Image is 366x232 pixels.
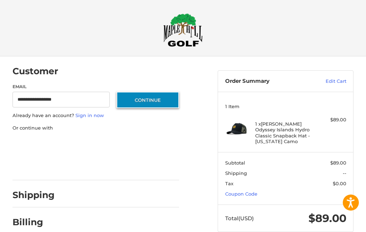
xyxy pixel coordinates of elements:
[255,121,314,144] h4: 1 x [PERSON_NAME] Odyssey Islands Hydro Classic Snapback Hat - [US_STATE] Camo
[163,13,203,47] img: Maple Hill Golf
[316,116,346,123] div: $89.00
[307,213,366,232] iframe: Google Customer Reviews
[13,217,54,228] h2: Billing
[225,170,247,176] span: Shipping
[225,160,245,166] span: Subtotal
[71,138,124,151] iframe: PayPal-paylater
[225,191,257,197] a: Coupon Code
[10,138,64,151] iframe: PayPal-paypal
[308,78,346,85] a: Edit Cart
[13,84,110,90] label: Email
[13,66,58,77] h2: Customer
[75,112,104,118] a: Sign in now
[225,104,346,109] h3: 1 Item
[330,160,346,166] span: $89.00
[333,181,346,186] span: $0.00
[225,78,308,85] h3: Order Summary
[343,170,346,176] span: --
[225,181,233,186] span: Tax
[13,190,55,201] h2: Shipping
[117,92,179,108] button: Continue
[13,125,179,132] p: Or continue with
[10,160,64,173] iframe: PayPal-venmo
[225,215,254,222] span: Total (USD)
[13,112,179,119] p: Already have an account?
[308,212,346,225] span: $89.00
